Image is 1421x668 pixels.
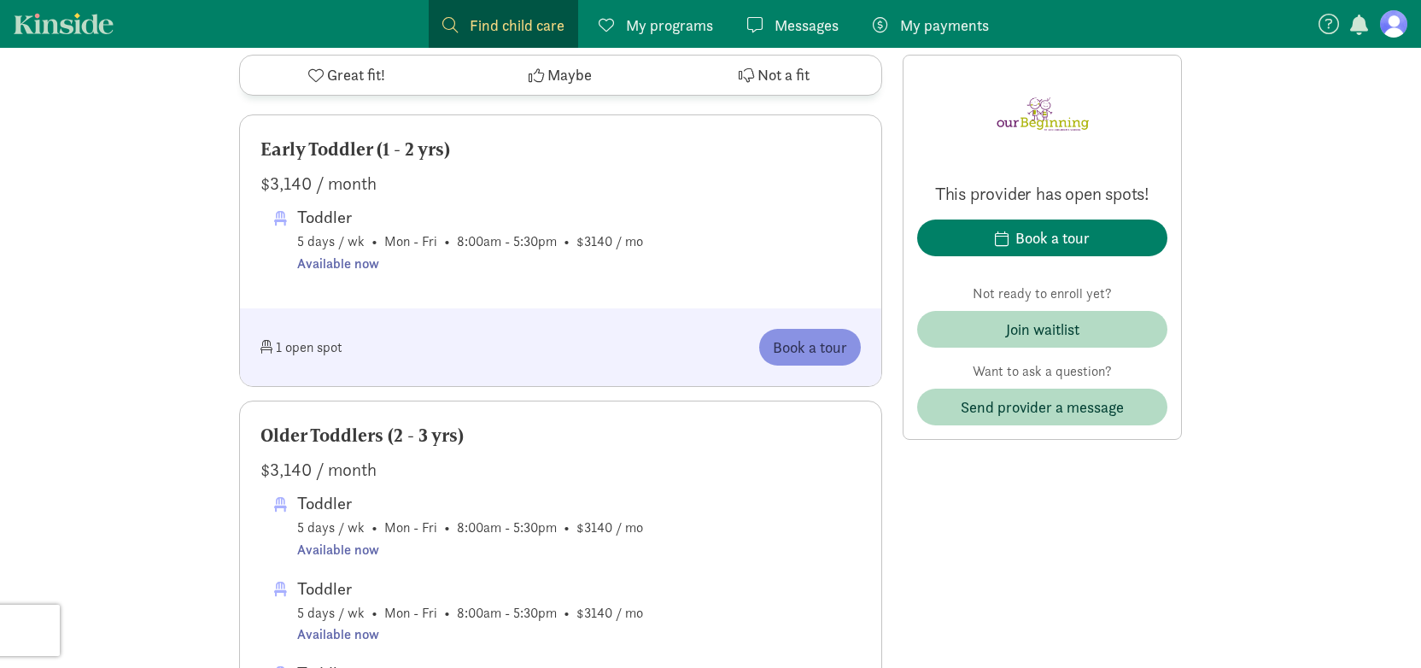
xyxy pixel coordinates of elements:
button: Maybe [453,56,667,95]
button: Join waitlist [917,311,1167,348]
button: Send provider a message [917,389,1167,425]
span: My payments [900,14,989,37]
span: Book a tour [773,336,847,359]
div: Early Toddler (1 - 2 yrs) [260,136,861,163]
span: 5 days / wk • Mon - Fri • 8:00am - 5:30pm • $3140 / mo [297,203,643,274]
button: Book a tour [917,220,1167,256]
div: $3,140 / month [260,170,861,197]
div: Toddler [297,489,643,517]
div: $3,140 / month [260,456,861,483]
p: Want to ask a question? [917,361,1167,382]
img: Provider logo [991,69,1094,161]
span: 5 days / wk • Mon - Fri • 8:00am - 5:30pm • $3140 / mo [297,575,643,646]
a: Kinside [14,13,114,34]
div: Programs & availability [239,48,882,94]
span: My programs [626,14,713,37]
div: Available now [297,539,643,561]
span: Find child care [470,14,564,37]
div: Toddler [297,575,643,602]
button: Book a tour [759,329,861,366]
div: Available now [297,253,643,275]
span: 5 days / wk • Mon - Fri • 8:00am - 5:30pm • $3140 / mo [297,489,643,560]
div: Older Toddlers (2 - 3 yrs) [260,422,861,449]
div: 1 open spot [260,329,561,366]
span: Maybe [547,64,592,87]
p: This provider has open spots! [917,182,1167,206]
div: Available now [297,624,643,646]
div: Join waitlist [1006,318,1079,341]
span: Send provider a message [961,396,1124,419]
span: Great fit! [327,64,385,87]
span: Not a fit [757,64,810,87]
span: Messages [775,14,839,37]
p: Not ready to enroll yet? [917,284,1167,304]
div: Book a tour [1015,226,1090,249]
div: Toddler [297,203,643,231]
button: Not a fit [668,56,881,95]
button: Great fit! [240,56,453,95]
